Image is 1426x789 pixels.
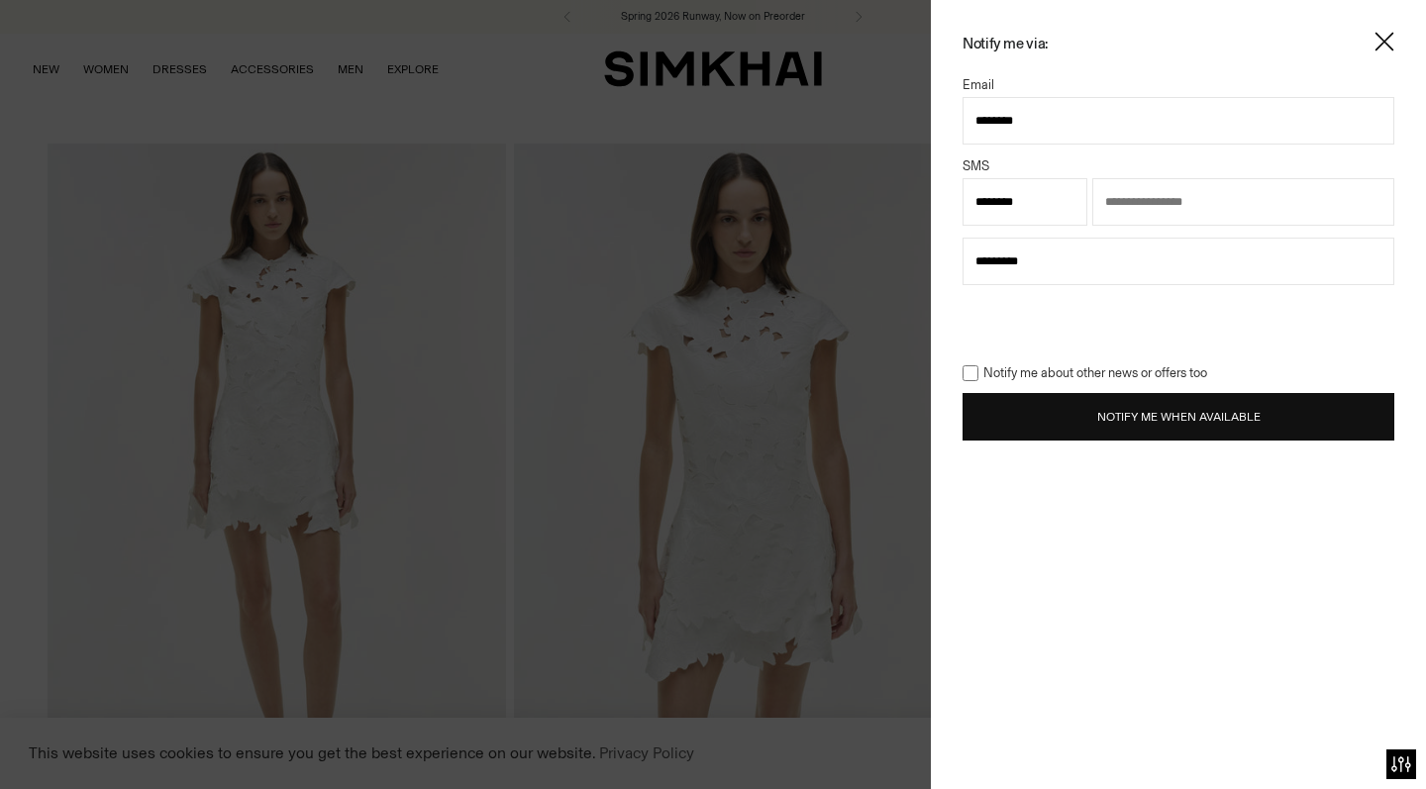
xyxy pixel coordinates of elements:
[963,393,1394,441] button: Notify Me When Available
[963,75,994,95] div: Email
[963,156,989,176] div: SMS
[978,363,1207,383] span: Notify me about other news or offers too
[963,32,1394,55] div: Notify me via:
[16,714,199,773] iframe: Sign Up via Text for Offers
[963,365,978,381] input: Notify me about other news or offers too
